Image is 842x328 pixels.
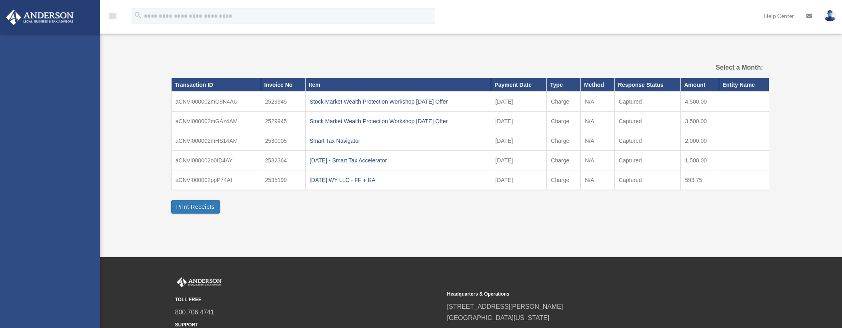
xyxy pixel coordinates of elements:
label: Select a Month: [675,62,763,73]
th: Payment Date [491,78,547,92]
img: User Pic [824,10,836,22]
div: Stock Market Wealth Protection Workshop [DATE] Offer [310,96,487,107]
td: Charge [547,151,581,170]
th: Type [547,78,581,92]
td: N/A [581,170,615,190]
th: Transaction ID [171,78,261,92]
td: Charge [547,92,581,112]
div: Smart Tax Navigator [310,135,487,146]
i: search [134,11,142,20]
button: Print Receipts [171,200,220,214]
img: Anderson Advisors Platinum Portal [175,277,223,288]
td: 2535199 [261,170,305,190]
a: menu [108,14,118,21]
td: N/A [581,131,615,151]
th: Item [305,78,491,92]
td: Captured [614,170,681,190]
td: 2530005 [261,131,305,151]
th: Response Status [614,78,681,92]
td: Charge [547,112,581,131]
td: N/A [581,112,615,131]
td: Charge [547,170,581,190]
th: Invoice No [261,78,305,92]
td: 593.75 [681,170,719,190]
td: 3,500.00 [681,112,719,131]
a: [STREET_ADDRESS][PERSON_NAME] [447,303,563,310]
td: N/A [581,92,615,112]
div: [DATE] WY LLC - FF + RA [310,174,487,186]
td: 4,500.00 [681,92,719,112]
td: [DATE] [491,112,547,131]
td: Captured [614,112,681,131]
td: N/A [581,151,615,170]
i: menu [108,11,118,21]
td: Captured [614,151,681,170]
div: Stock Market Wealth Protection Workshop [DATE] Offer [310,116,487,127]
td: 2532364 [261,151,305,170]
td: 1,500.00 [681,151,719,170]
td: 2,000.00 [681,131,719,151]
td: aCNVI000002ppP74AI [171,170,261,190]
td: 2529945 [261,112,305,131]
td: Captured [614,92,681,112]
td: aCNVI000002o0ID4AY [171,151,261,170]
small: Headquarters & Operations [447,290,714,298]
a: 800.706.4741 [175,309,214,316]
td: aCNVI000002mG9N4AU [171,92,261,112]
th: Entity Name [719,78,769,92]
td: [DATE] [491,92,547,112]
td: Captured [614,131,681,151]
div: [DATE] - Smart Tax Accelerator [310,155,487,166]
td: aCNVI000002mGAz4AM [171,112,261,131]
th: Method [581,78,615,92]
td: aCNVI000002mHS14AM [171,131,261,151]
td: [DATE] [491,170,547,190]
th: Amount [681,78,719,92]
td: Charge [547,131,581,151]
small: TOLL FREE [175,296,442,304]
a: [GEOGRAPHIC_DATA][US_STATE] [447,314,550,321]
img: Anderson Advisors Platinum Portal [4,10,76,25]
td: [DATE] [491,131,547,151]
td: [DATE] [491,151,547,170]
td: 2529945 [261,92,305,112]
